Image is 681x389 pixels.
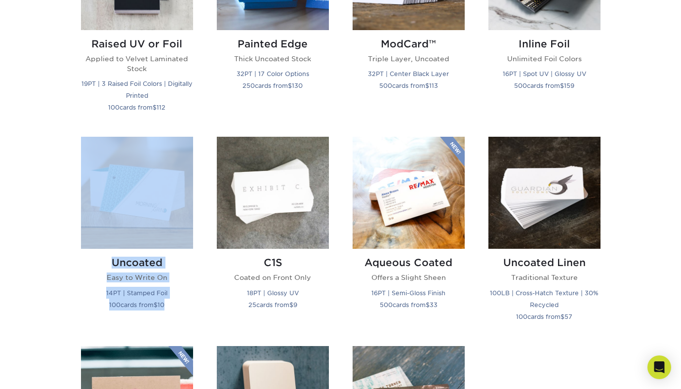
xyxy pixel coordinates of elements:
a: C1S Business Cards C1S Coated on Front Only 18PT | Glossy UV 25cards from$9 [217,137,329,334]
h2: C1S [217,257,329,269]
p: Unlimited Foil Colors [488,54,601,64]
small: cards from [379,82,438,89]
span: 159 [564,82,574,89]
a: Uncoated Business Cards Uncoated Easy to Write On 14PT | Stamped Foil 100cards from$10 [81,137,193,334]
span: 112 [157,104,165,111]
span: 9 [293,301,297,309]
span: 100 [109,301,120,309]
span: 130 [292,82,303,89]
small: 16PT | Spot UV | Glossy UV [503,70,586,78]
p: Easy to Write On [81,272,193,282]
small: 18PT | Glossy UV [247,289,299,297]
small: cards from [108,104,165,111]
small: cards from [514,82,574,89]
img: New Product [440,137,465,166]
span: 100 [108,104,120,111]
span: $ [561,313,564,320]
h2: Inline Foil [488,38,601,50]
p: Traditional Texture [488,272,601,282]
h2: Uncoated [81,257,193,269]
small: cards from [380,301,438,309]
div: Open Intercom Messenger [647,355,671,379]
p: Applied to Velvet Laminated Stock [81,54,193,74]
small: 100LB | Cross-Hatch Texture | 30% Recycled [490,289,599,309]
h2: ModCard™ [353,38,465,50]
span: 500 [379,82,392,89]
small: 19PT | 3 Raised Foil Colors | Digitally Printed [81,80,193,99]
p: Coated on Front Only [217,272,329,282]
a: Aqueous Coated Business Cards Aqueous Coated Offers a Slight Sheen 16PT | Semi-Gloss Finish 500ca... [353,137,465,334]
span: 500 [514,82,527,89]
a: Uncoated Linen Business Cards Uncoated Linen Traditional Texture 100LB | Cross-Hatch Texture | 30... [488,137,601,334]
span: $ [560,82,564,89]
p: Offers a Slight Sheen [353,272,465,282]
img: Uncoated Linen Business Cards [488,137,601,249]
small: cards from [109,301,164,309]
p: Triple Layer, Uncoated [353,54,465,64]
span: 57 [564,313,572,320]
small: cards from [516,313,572,320]
small: 32PT | 17 Color Options [237,70,309,78]
h2: Uncoated Linen [488,257,601,269]
span: $ [153,104,157,111]
span: $ [289,301,293,309]
small: cards from [242,82,303,89]
h2: Aqueous Coated [353,257,465,269]
span: 10 [158,301,164,309]
span: 250 [242,82,255,89]
img: C1S Business Cards [217,137,329,249]
span: 113 [429,82,438,89]
span: 33 [430,301,438,309]
span: 100 [516,313,527,320]
span: 25 [248,301,256,309]
span: $ [425,82,429,89]
p: Thick Uncoated Stock [217,54,329,64]
small: 32PT | Center Black Layer [368,70,449,78]
small: 16PT | Semi-Gloss Finish [371,289,445,297]
img: Uncoated Business Cards [81,137,193,249]
span: 500 [380,301,393,309]
small: cards from [248,301,297,309]
img: New Product [168,346,193,376]
img: Aqueous Coated Business Cards [353,137,465,249]
span: $ [426,301,430,309]
span: $ [288,82,292,89]
h2: Painted Edge [217,38,329,50]
small: 14PT | Stamped Foil [106,289,167,297]
span: $ [154,301,158,309]
h2: Raised UV or Foil [81,38,193,50]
